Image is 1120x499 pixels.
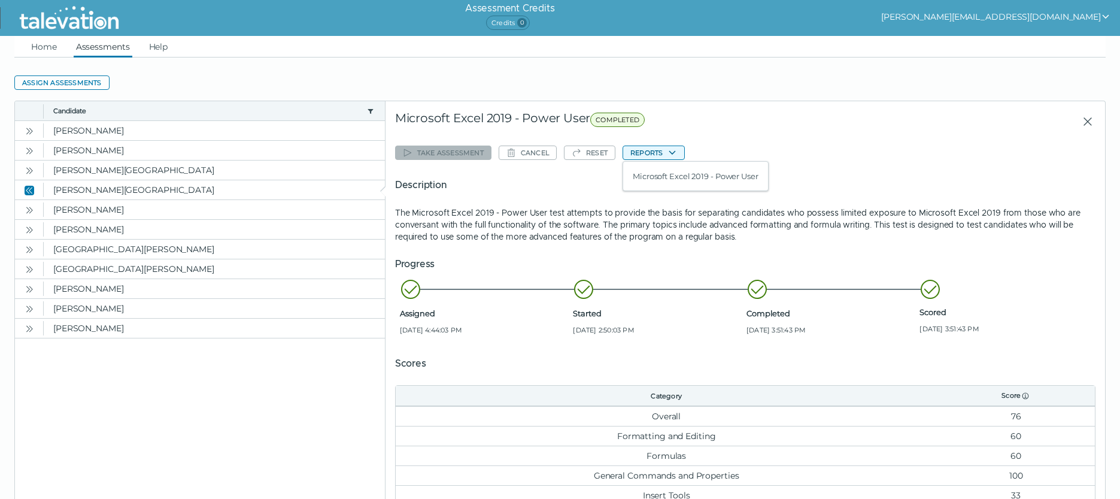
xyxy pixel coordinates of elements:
h5: Progress [395,257,1095,271]
td: Formulas [396,446,937,465]
clr-dg-cell: [GEOGRAPHIC_DATA][PERSON_NAME] [44,240,385,259]
span: COMPLETED [590,113,645,127]
cds-icon: Open [25,285,34,294]
clr-dg-cell: [PERSON_NAME] [44,220,385,239]
cds-icon: Open [25,265,34,274]
cds-icon: Open [25,166,34,176]
td: General Commands and Properties [396,465,937,485]
cds-icon: Open [25,245,34,255]
span: Completed [746,309,915,318]
button: Open [22,143,37,158]
button: Microsoft Excel 2019 - Power User [623,169,768,183]
button: Open [22,123,37,138]
span: [DATE] 3:51:43 PM [919,324,1088,334]
h5: Scores [395,356,1095,371]
button: Open [22,202,37,217]
button: Open [22,163,37,177]
a: Home [29,36,59,58]
a: Assessments [74,36,132,58]
button: Close [1073,111,1095,132]
button: Open [22,282,37,296]
cds-icon: Open [25,126,34,136]
button: Take assessment [395,146,491,160]
td: 60 [937,426,1095,446]
button: Open [22,222,37,237]
button: Reports [623,146,685,160]
clr-dg-cell: [PERSON_NAME] [44,279,385,298]
td: Overall [396,406,937,426]
cds-icon: Close [25,186,34,195]
clr-dg-cell: [PERSON_NAME] [44,200,385,219]
clr-dg-cell: [PERSON_NAME] [44,319,385,338]
button: Open [22,262,37,276]
clr-dg-cell: [PERSON_NAME] [44,141,385,160]
button: Open [22,321,37,335]
span: [DATE] 3:51:43 PM [746,325,915,335]
img: Talevation_Logo_Transparent_white.png [14,3,124,33]
p: The Microsoft Excel 2019 - Power User test attempts to provide the basis for separating candidate... [395,207,1095,243]
clr-dg-cell: [PERSON_NAME][GEOGRAPHIC_DATA] [44,180,385,199]
span: 0 [517,18,527,28]
td: 100 [937,465,1095,485]
span: [DATE] 4:44:03 PM [400,325,569,335]
span: Scored [919,307,1088,317]
h5: Description [395,178,1095,192]
th: Category [396,386,937,406]
button: candidate filter [366,106,375,116]
td: 60 [937,446,1095,465]
button: Candidate [53,106,362,116]
button: Cancel [499,146,557,160]
a: Help [147,36,171,58]
span: Started [573,309,742,318]
span: Assigned [400,309,569,318]
th: Score [937,386,1095,406]
button: Close [22,183,37,197]
span: [DATE] 2:50:03 PM [573,325,742,335]
cds-icon: Open [25,225,34,235]
clr-dg-cell: [GEOGRAPHIC_DATA][PERSON_NAME] [44,259,385,279]
div: Microsoft Excel 2019 - Power User [395,111,861,132]
td: 76 [937,406,1095,426]
h6: Assessment Credits [465,1,554,16]
button: Open [22,242,37,256]
button: Open [22,301,37,316]
clr-dg-cell: [PERSON_NAME] [44,299,385,318]
cds-icon: Open [25,324,34,334]
cds-icon: Open [25,304,34,314]
span: Credits [486,16,530,30]
clr-dg-cell: [PERSON_NAME][GEOGRAPHIC_DATA] [44,161,385,180]
cds-icon: Open [25,146,34,156]
cds-icon: Open [25,205,34,215]
td: Formatting and Editing [396,426,937,446]
button: show user actions [881,10,1110,24]
button: Assign assessments [14,75,110,90]
clr-dg-cell: [PERSON_NAME] [44,121,385,140]
button: Reset [564,146,615,160]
